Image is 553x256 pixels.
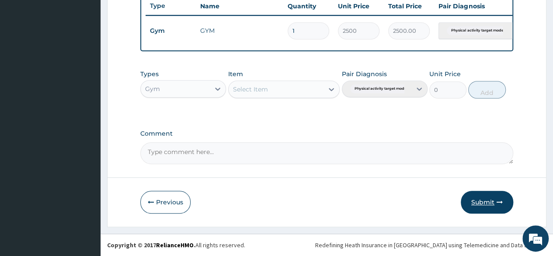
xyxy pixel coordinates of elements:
[228,70,243,78] label: Item
[156,241,194,249] a: RelianceHMO
[140,191,191,214] button: Previous
[468,81,505,98] button: Add
[140,70,159,78] label: Types
[143,4,164,25] div: Minimize live chat window
[51,74,121,162] span: We're online!
[461,191,513,214] button: Submit
[196,22,283,39] td: GYM
[16,44,35,66] img: d_794563401_company_1708531726252_794563401
[101,234,553,256] footer: All rights reserved.
[145,84,160,93] div: Gym
[233,85,268,94] div: Select Item
[146,23,196,39] td: Gym
[45,49,147,60] div: Chat with us now
[107,241,195,249] strong: Copyright © 2017 .
[140,130,513,137] label: Comment
[4,166,167,197] textarea: Type your message and hit 'Enter'
[342,70,387,78] label: Pair Diagnosis
[315,241,546,249] div: Redefining Heath Insurance in [GEOGRAPHIC_DATA] using Telemedicine and Data Science!
[429,70,461,78] label: Unit Price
